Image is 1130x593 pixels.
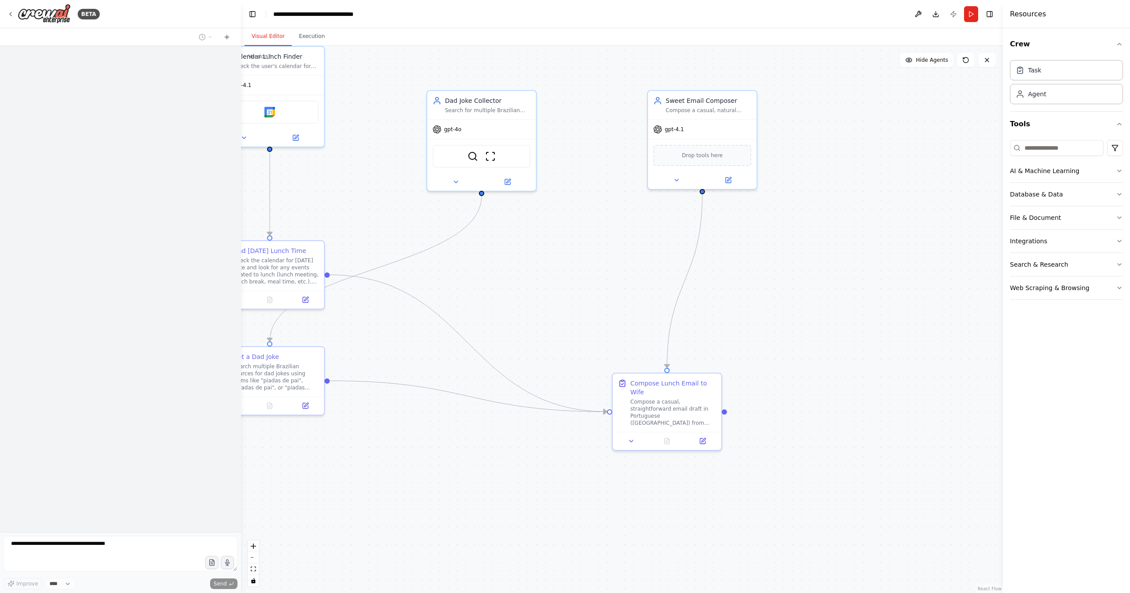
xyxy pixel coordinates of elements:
button: Integrations [1010,230,1123,253]
h4: Resources [1010,9,1046,19]
div: Calendar Lunch Finder [233,52,319,61]
g: Edge from 911e2a15-c24e-499e-9ba4-783eb256c87a to 7dd046bd-95c8-4486-87c0-f5a8e168cfd8 [663,194,707,368]
img: Google Calendar [264,107,275,117]
button: toggle interactivity [248,575,259,586]
button: Open in side panel [703,175,753,185]
button: No output available [648,436,686,446]
div: Dad Joke CollectorSearch for multiple Brazilian Portuguese dad jokes (around 20) from various sou... [426,90,537,192]
div: Web Scraping & Browsing [1010,283,1089,292]
div: Compose a casual, natural email draft in Portuguese ([GEOGRAPHIC_DATA]) from [PERSON_NAME] to {wi... [666,107,751,114]
div: Sweet Email ComposerCompose a casual, natural email draft in Portuguese ([GEOGRAPHIC_DATA]) from ... [647,90,757,190]
nav: breadcrumb [273,10,373,19]
button: zoom out [248,552,259,563]
div: Calendar Lunch FinderCheck the user's calendar for [DATE] and identify the lunch time slot, provi... [215,46,325,147]
button: Open in side panel [687,436,718,446]
g: Edge from d58e5695-dd71-4e5a-9a00-1d1261fa5f5b to 436de351-36c4-4980-bec3-19cf7c8199dd [265,151,274,235]
button: Upload files [205,556,218,569]
div: Integrations [1010,237,1047,246]
div: Compose Lunch Email to Wife [630,379,716,397]
button: File & Document [1010,206,1123,229]
img: SerperDevTool [467,151,478,162]
button: AI & Machine Learning [1010,159,1123,182]
div: Database & Data [1010,190,1063,199]
div: Agent [1028,90,1046,98]
div: Get a Dad JokeSearch multiple Brazilian sources for dad jokes using terms like "piadas de pai", "... [215,346,325,415]
div: Task [1028,66,1041,75]
div: Find [DATE] Lunch TimeCheck the calendar for [DATE] date and look for any events related to lunch... [215,240,325,310]
button: Open in side panel [290,400,320,411]
div: Sweet Email Composer [666,96,751,105]
button: Hide Agents [900,53,953,67]
button: Switch to previous chat [195,32,216,42]
div: AI & Machine Learning [1010,166,1079,175]
div: Get a Dad Joke [233,352,279,361]
div: Check the calendar for [DATE] date and look for any events related to lunch (lunch meeting, lunch... [233,257,319,285]
button: Database & Data [1010,183,1123,206]
span: Hide Agents [916,57,948,64]
g: Edge from 436de351-36c4-4980-bec3-19cf7c8199dd to 7dd046bd-95c8-4486-87c0-f5a8e168cfd8 [330,270,607,416]
div: Crew [1010,57,1123,111]
button: Send [210,578,237,589]
button: fit view [248,563,259,575]
button: zoom in [248,540,259,552]
div: Search & Research [1010,260,1068,269]
span: gpt-4.1 [232,82,251,89]
div: Find [DATE] Lunch Time [233,246,306,255]
span: Drop tools here [682,151,723,160]
div: Check the user's calendar for [DATE] and identify the lunch time slot, providing only the specifi... [233,63,319,70]
div: Dad Joke Collector [445,96,531,105]
span: Improve [16,580,38,587]
button: Open in side panel [290,295,320,305]
button: No output available [251,295,289,305]
button: Hide right sidebar [983,8,996,20]
g: Edge from 4a2da45d-9394-4559-9284-f7dc6ce75301 to daf283ad-6838-4fe6-94f2-96d8626294af [265,196,486,341]
button: Click to speak your automation idea [221,556,234,569]
div: Version 7 [248,53,271,60]
div: Search for multiple Brazilian Portuguese dad jokes (around 20) from various sources, then randoml... [445,107,531,114]
button: Crew [1010,32,1123,57]
div: File & Document [1010,213,1061,222]
button: Search & Research [1010,253,1123,276]
div: React Flow controls [248,540,259,586]
button: Web Scraping & Browsing [1010,276,1123,299]
img: ScrapeWebsiteTool [485,151,496,162]
div: Tools [1010,136,1123,307]
button: Tools [1010,112,1123,136]
button: Start a new chat [220,32,234,42]
div: BETA [78,9,100,19]
span: gpt-4.1 [665,126,684,133]
div: Compose a casual, straightforward email draft in Portuguese ([GEOGRAPHIC_DATA]) from [PERSON_NAME... [630,398,716,427]
button: Visual Editor [245,27,292,46]
a: React Flow attribution [978,586,1002,591]
button: Hide left sidebar [246,8,259,20]
button: No output available [251,400,289,411]
g: Edge from daf283ad-6838-4fe6-94f2-96d8626294af to 7dd046bd-95c8-4486-87c0-f5a8e168cfd8 [330,376,607,416]
button: Execution [292,27,332,46]
button: Improve [4,578,42,589]
button: Open in side panel [271,132,320,143]
span: gpt-4o [444,126,461,133]
div: Search multiple Brazilian sources for dad jokes using terms like "piadas de pai", "tiradas de pai... [233,363,319,391]
div: Compose Lunch Email to WifeCompose a casual, straightforward email draft in Portuguese ([GEOGRAPH... [612,373,722,451]
img: Logo [18,4,71,24]
span: Send [214,580,227,587]
button: Open in side panel [482,177,532,187]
